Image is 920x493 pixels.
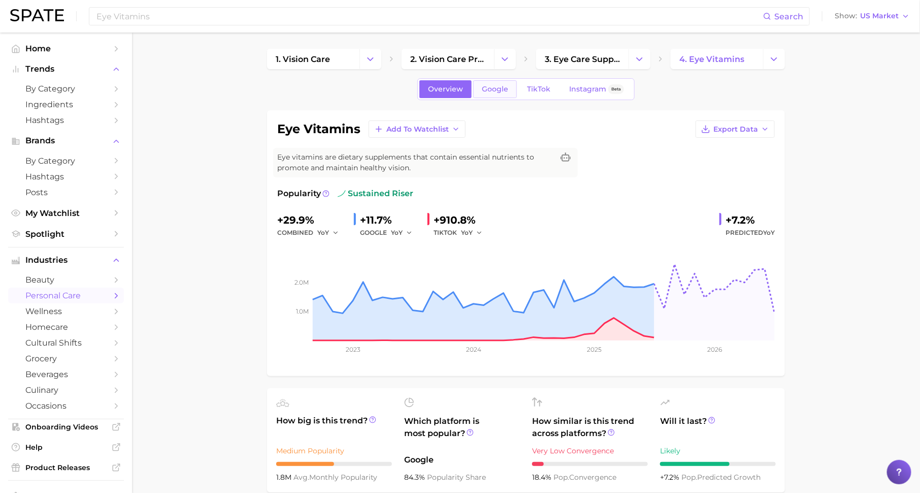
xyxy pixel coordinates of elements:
a: grocery [8,351,124,366]
span: 18.4% [532,473,553,482]
span: Posts [25,188,107,197]
span: Export Data [713,125,758,134]
span: Eye vitamins are dietary supplements that contain essential nutrients to promote and maintain hea... [277,152,553,173]
tspan: 2023 [346,346,360,353]
span: popularity share [427,473,486,482]
span: personal care [25,291,107,300]
div: +910.8% [434,212,489,228]
a: beverages [8,366,124,382]
a: InstagramBeta [561,80,633,98]
span: Will it last? [660,415,776,440]
span: Overview [428,85,463,94]
a: culinary [8,382,124,398]
a: Home [8,41,124,56]
div: TIKTOK [434,227,489,239]
span: YoY [461,228,473,237]
span: YoY [391,228,403,237]
span: Ingredients [25,100,107,109]
span: Onboarding Videos [25,422,107,432]
button: YoY [461,227,483,239]
input: Search here for a brand, industry, or ingredient [95,8,763,25]
span: Industries [25,256,107,265]
button: Export Data [696,120,775,138]
span: Predicted [726,227,775,239]
button: YoY [391,227,413,239]
span: How similar is this trend across platforms? [532,415,648,440]
span: Hashtags [25,172,107,181]
a: occasions [8,398,124,414]
div: 5 / 10 [276,462,392,466]
span: predicted growth [681,473,761,482]
img: sustained riser [338,190,346,198]
div: 1 / 10 [532,462,648,466]
span: Which platform is most popular? [404,415,520,449]
button: Brands [8,133,124,148]
span: occasions [25,401,107,411]
tspan: 2024 [466,346,481,353]
span: YoY [763,229,775,236]
a: TikTok [518,80,559,98]
div: +11.7% [360,212,419,228]
span: How big is this trend? [276,415,392,440]
div: +7.2% [726,212,775,228]
a: by Category [8,81,124,97]
span: Popularity [277,188,321,200]
span: by Category [25,84,107,94]
span: Help [25,443,107,452]
span: US Market [860,13,899,19]
a: Help [8,440,124,455]
span: convergence [553,473,616,482]
span: Google [482,85,508,94]
a: Google [473,80,517,98]
span: 1. vision care [276,54,330,64]
a: 4. eye vitamins [671,49,763,69]
span: TikTok [527,85,550,94]
span: Instagram [569,85,606,94]
a: Spotlight [8,226,124,242]
a: My Watchlist [8,205,124,221]
span: Home [25,44,107,53]
div: 6 / 10 [660,462,776,466]
abbr: popularity index [681,473,697,482]
span: 4. eye vitamins [679,54,744,64]
button: Change Category [763,49,785,69]
span: wellness [25,306,107,316]
span: Show [835,13,857,19]
a: Hashtags [8,112,124,128]
button: Add to Watchlist [369,120,466,138]
img: SPATE [10,9,64,21]
span: Search [774,12,803,21]
a: by Category [8,153,124,169]
tspan: 2026 [708,346,722,353]
span: Beta [611,85,621,94]
span: Google [404,454,520,466]
span: Brands [25,136,107,145]
span: monthly popularity [293,473,377,482]
span: sustained riser [338,188,413,200]
div: combined [277,227,346,239]
button: Change Category [359,49,381,69]
button: Change Category [629,49,650,69]
span: cultural shifts [25,338,107,348]
span: homecare [25,322,107,332]
div: Likely [660,445,776,457]
span: by Category [25,156,107,166]
span: beauty [25,275,107,285]
span: Trends [25,65,107,74]
a: Product Releases [8,460,124,475]
a: homecare [8,319,124,335]
button: Trends [8,61,124,77]
span: Product Releases [25,463,107,472]
span: 84.3% [404,473,427,482]
span: grocery [25,354,107,363]
button: Industries [8,253,124,268]
div: Medium Popularity [276,445,392,457]
button: YoY [317,227,339,239]
span: culinary [25,385,107,395]
a: personal care [8,288,124,303]
a: 3. eye care supplements [536,49,629,69]
span: +7.2% [660,473,681,482]
a: 2. vision care products [402,49,494,69]
span: beverages [25,369,107,379]
span: Spotlight [25,229,107,239]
